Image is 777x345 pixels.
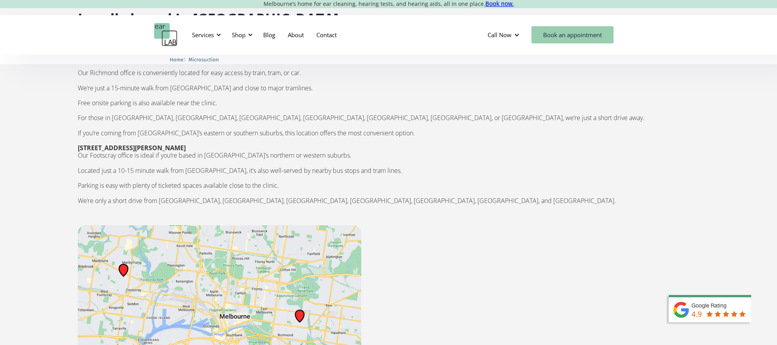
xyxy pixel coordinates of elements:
span: Microsuction [188,57,219,63]
div: Services [192,31,214,39]
div: Shop [232,31,246,39]
li: 〉 [170,56,188,64]
a: Microsuction [188,56,219,63]
p: You can find us in two locations across [GEOGRAPHIC_DATA]. Our Richmond office is conveniently lo... [78,32,700,219]
a: Blog [257,23,282,46]
div: Call Now [488,31,511,39]
a: Home [170,56,183,63]
div: Services [187,23,223,47]
a: home [154,23,178,47]
a: About [282,23,310,46]
span: Home [170,57,183,63]
strong: [STREET_ADDRESS][PERSON_NAME] [78,144,186,152]
div: Shop [227,23,255,47]
a: Book an appointment [531,26,614,43]
div: Call Now [481,23,528,47]
h2: Locally based in [GEOGRAPHIC_DATA] [78,2,700,28]
a: Contact [310,23,343,46]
